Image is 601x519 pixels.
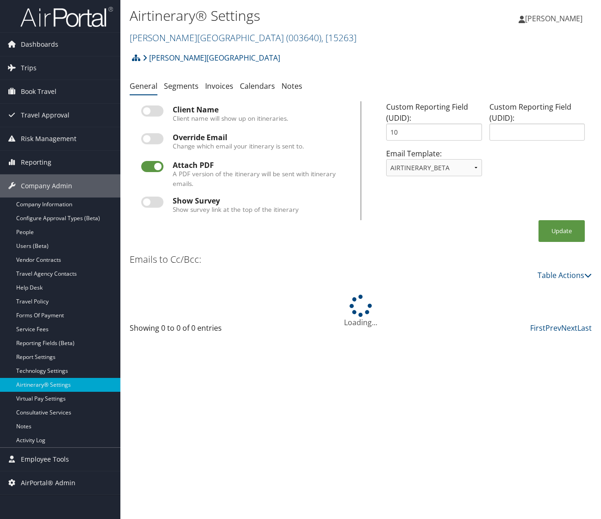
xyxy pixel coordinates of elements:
a: Segments [164,81,199,91]
a: General [130,81,157,91]
a: Notes [282,81,302,91]
span: Book Travel [21,80,56,103]
a: Table Actions [538,270,592,280]
span: Employee Tools [21,448,69,471]
div: Loading... [130,295,592,328]
span: ( 003640 ) [286,31,321,44]
a: Last [577,323,592,333]
button: Update [538,220,585,242]
h1: Airtinerary® Settings [130,6,438,25]
div: Custom Reporting Field (UDID): [382,101,486,148]
div: Show Survey [173,197,349,205]
h3: Emails to Cc/Bcc: [130,253,201,266]
label: Client name will show up on itineraries. [173,114,288,123]
a: Calendars [240,81,275,91]
span: Risk Management [21,127,76,150]
a: Prev [545,323,561,333]
div: Client Name [173,105,349,114]
span: Reporting [21,151,51,174]
label: A PDF version of the itinerary will be sent with itinerary emails. [173,169,349,188]
span: , [ 15263 ] [321,31,357,44]
a: [PERSON_NAME][GEOGRAPHIC_DATA] [130,31,357,44]
span: Trips [21,56,37,80]
div: Email Template: [382,148,486,184]
div: Override Email [173,133,349,142]
div: Attach PDF [173,161,349,169]
a: [PERSON_NAME][GEOGRAPHIC_DATA] [143,49,280,67]
a: Next [561,323,577,333]
span: Dashboards [21,33,58,56]
div: Showing 0 to 0 of 0 entries [130,322,240,338]
a: [PERSON_NAME] [519,5,592,32]
label: Show survey link at the top of the itinerary [173,205,299,214]
span: AirPortal® Admin [21,471,75,494]
label: Change which email your itinerary is sent to. [173,142,304,151]
div: Custom Reporting Field (UDID): [486,101,589,148]
a: Invoices [205,81,233,91]
a: First [530,323,545,333]
span: Travel Approval [21,104,69,127]
span: [PERSON_NAME] [525,13,582,24]
img: airportal-logo.png [20,6,113,28]
span: Company Admin [21,174,72,198]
